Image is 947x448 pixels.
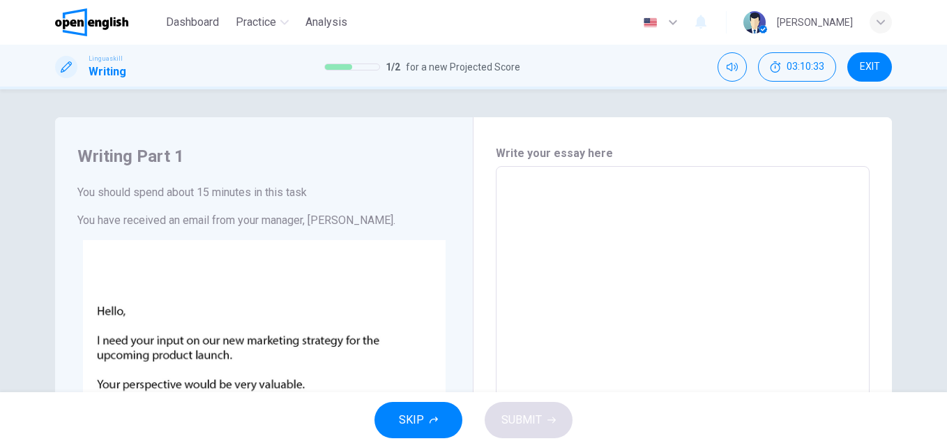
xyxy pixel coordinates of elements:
[160,10,225,35] button: Dashboard
[77,212,450,229] h6: You have received an email from your manager, [PERSON_NAME].
[300,10,353,35] button: Analysis
[777,14,853,31] div: [PERSON_NAME]
[89,64,126,80] h1: Writing
[847,52,892,82] button: EXIT
[230,10,294,35] button: Practice
[166,14,219,31] span: Dashboard
[860,61,880,73] span: EXIT
[386,59,400,75] span: 1 / 2
[236,14,276,31] span: Practice
[305,14,347,31] span: Analysis
[718,52,747,82] div: Mute
[89,54,123,64] span: Linguaskill
[77,145,450,167] h4: Writing Part 1
[787,61,824,73] span: 03:10:33
[758,52,836,82] div: Hide
[55,8,128,36] img: OpenEnglish logo
[374,402,462,438] button: SKIP
[496,145,870,162] h6: Write your essay here
[758,52,836,82] button: 03:10:33
[406,59,520,75] span: for a new Projected Score
[77,184,450,201] h6: You should spend about 15 minutes in this task
[743,11,766,33] img: Profile picture
[55,8,160,36] a: OpenEnglish logo
[399,410,424,430] span: SKIP
[642,17,659,28] img: en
